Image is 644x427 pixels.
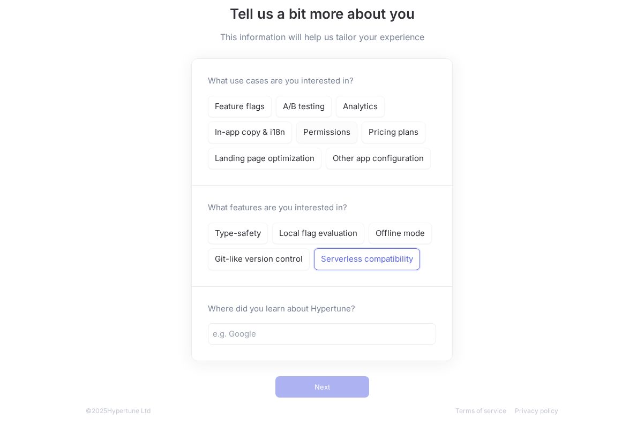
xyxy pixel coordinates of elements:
[191,3,453,24] h1: Tell us a bit more about you
[376,227,425,240] p: Offline mode
[283,101,325,113] p: A/B testing
[314,384,330,390] span: Next
[215,101,265,113] p: Feature flags
[213,328,431,340] input: e.g. Google
[275,376,369,398] button: Next
[215,227,261,240] p: Type-safety
[279,227,357,240] p: Local flag evaluation
[333,152,424,165] p: Other app configuration
[215,152,314,165] p: Landing page optimization
[215,253,303,265] p: Git-like version control
[191,30,453,43] h5: This information will help us tailor your experience
[321,253,413,265] p: Serverless compatibility
[303,126,350,139] p: Permissions
[208,75,354,87] p: What use cases are you interested in?
[86,406,151,416] div: © 2025 Hypertune Ltd
[369,126,418,139] p: Pricing plans
[455,407,506,415] a: Terms of service
[215,126,285,139] p: In-app copy & i18n
[343,101,378,113] p: Analytics
[208,202,347,214] p: What features are you interested in?
[208,303,436,315] p: Where did you learn about Hypertune?
[515,407,558,415] a: Privacy policy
